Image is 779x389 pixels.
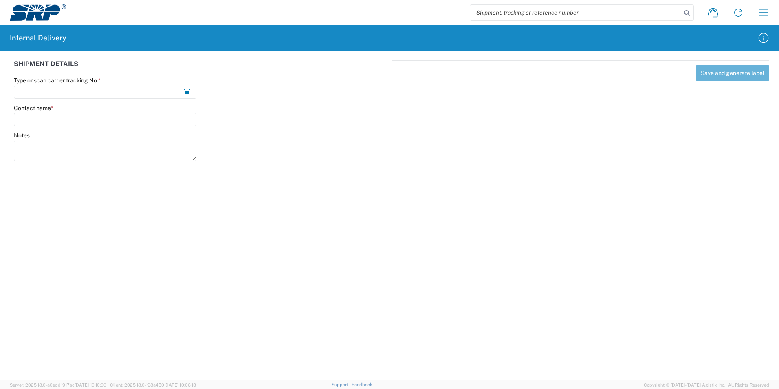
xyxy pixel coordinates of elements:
span: [DATE] 10:06:13 [164,382,196,387]
span: Copyright © [DATE]-[DATE] Agistix Inc., All Rights Reserved [644,381,769,389]
a: Feedback [352,382,372,387]
span: Server: 2025.18.0-a0edd1917ac [10,382,106,387]
span: [DATE] 10:10:00 [75,382,106,387]
div: SHIPMENT DETAILS [14,60,387,77]
a: Support [332,382,352,387]
label: Notes [14,132,30,139]
span: Client: 2025.18.0-198a450 [110,382,196,387]
label: Contact name [14,104,53,112]
h2: Internal Delivery [10,33,66,43]
img: srp [10,4,66,21]
label: Type or scan carrier tracking No. [14,77,101,84]
input: Shipment, tracking or reference number [470,5,681,20]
